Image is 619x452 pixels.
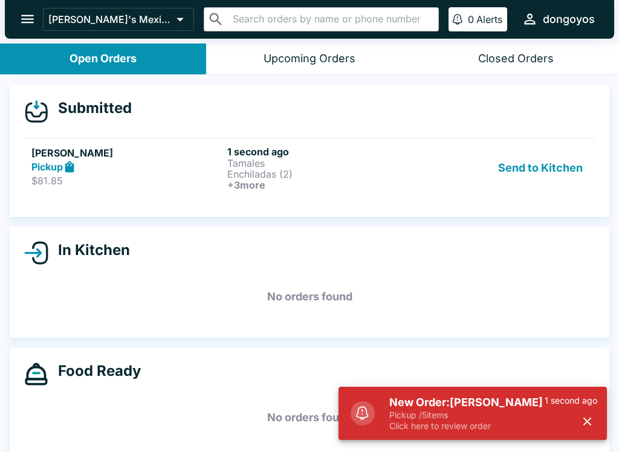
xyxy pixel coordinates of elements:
[48,13,172,25] p: [PERSON_NAME]'s Mexican Food
[24,396,595,439] h5: No orders found
[24,138,595,198] a: [PERSON_NAME]Pickup$81.851 second agoTamalesEnchiladas (2)+3moreSend to Kitchen
[70,52,137,66] div: Open Orders
[476,13,502,25] p: Alerts
[517,6,600,32] button: dongoyos
[545,395,597,406] p: 1 second ago
[389,421,545,431] p: Click here to review order
[389,410,545,421] p: Pickup / 5 items
[31,175,222,187] p: $81.85
[48,241,130,259] h4: In Kitchen
[229,11,433,28] input: Search orders by name or phone number
[389,395,545,410] h5: New Order: [PERSON_NAME]
[227,179,418,190] h6: + 3 more
[468,13,474,25] p: 0
[227,158,418,169] p: Tamales
[43,8,194,31] button: [PERSON_NAME]'s Mexican Food
[543,12,595,27] div: dongoyos
[48,99,132,117] h4: Submitted
[493,146,588,190] button: Send to Kitchen
[24,275,595,318] h5: No orders found
[264,52,355,66] div: Upcoming Orders
[12,4,43,34] button: open drawer
[478,52,554,66] div: Closed Orders
[48,362,141,380] h4: Food Ready
[227,146,418,158] h6: 1 second ago
[31,161,63,173] strong: Pickup
[227,169,418,179] p: Enchiladas (2)
[31,146,222,160] h5: [PERSON_NAME]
